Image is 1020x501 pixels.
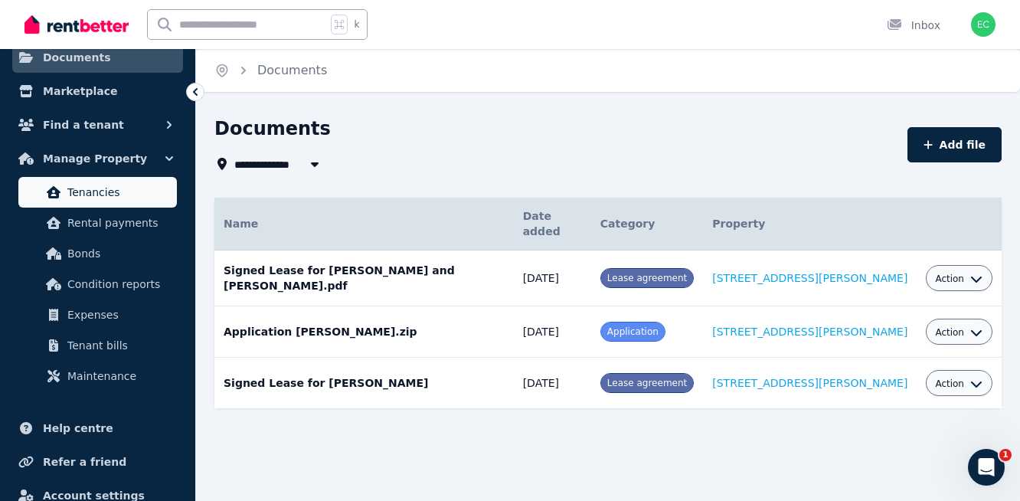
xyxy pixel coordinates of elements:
[12,447,183,477] a: Refer a friend
[935,378,964,390] span: Action
[999,449,1012,461] span: 1
[67,183,171,201] span: Tenancies
[67,367,171,385] span: Maintenance
[18,361,177,391] a: Maintenance
[67,336,171,355] span: Tenant bills
[712,272,907,284] a: [STREET_ADDRESS][PERSON_NAME]
[935,326,964,339] span: Action
[971,12,995,37] img: Emily C Poole
[514,306,591,358] td: [DATE]
[43,149,147,168] span: Manage Property
[12,76,183,106] a: Marketplace
[18,238,177,269] a: Bonds
[12,413,183,444] a: Help centre
[607,378,687,388] span: Lease agreement
[514,358,591,409] td: [DATE]
[935,273,982,285] button: Action
[43,82,117,100] span: Marketplace
[196,49,345,92] nav: Breadcrumb
[43,48,111,67] span: Documents
[607,273,687,283] span: Lease agreement
[18,300,177,330] a: Expenses
[12,110,183,140] button: Find a tenant
[67,306,171,324] span: Expenses
[703,198,917,250] th: Property
[887,18,940,33] div: Inbox
[18,208,177,238] a: Rental payments
[214,306,514,358] td: Application [PERSON_NAME].zip
[43,116,124,134] span: Find a tenant
[67,275,171,293] span: Condition reports
[712,377,907,389] a: [STREET_ADDRESS][PERSON_NAME]
[935,326,982,339] button: Action
[607,326,659,337] span: Application
[25,13,129,36] img: RentBetter
[257,63,327,77] a: Documents
[12,143,183,174] button: Manage Property
[67,244,171,263] span: Bonds
[18,269,177,300] a: Condition reports
[214,116,331,141] h1: Documents
[214,358,514,409] td: Signed Lease for [PERSON_NAME]
[514,250,591,306] td: [DATE]
[18,330,177,361] a: Tenant bills
[712,326,907,338] a: [STREET_ADDRESS][PERSON_NAME]
[591,198,703,250] th: Category
[12,42,183,73] a: Documents
[18,177,177,208] a: Tenancies
[43,453,126,471] span: Refer a friend
[935,273,964,285] span: Action
[224,218,258,230] span: Name
[935,378,982,390] button: Action
[214,250,514,306] td: Signed Lease for [PERSON_NAME] and [PERSON_NAME].pdf
[907,127,1002,162] button: Add file
[43,419,113,437] span: Help centre
[67,214,171,232] span: Rental payments
[968,449,1005,486] iframe: Intercom live chat
[354,18,359,31] span: k
[514,198,591,250] th: Date added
